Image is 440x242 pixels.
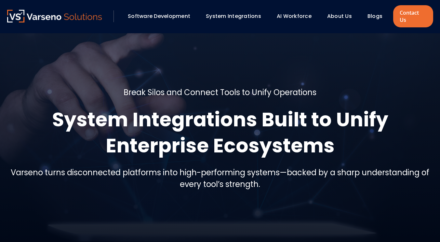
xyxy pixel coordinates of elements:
[393,5,433,27] a: Contact Us
[7,107,433,159] h1: System Integrations Built to Unify Enterprise Ecosystems
[327,12,352,20] a: About Us
[364,11,392,22] div: Blogs
[7,10,102,23] a: Varseno Solutions – Product Engineering & IT Services
[273,11,321,22] div: AI Workforce
[367,12,382,20] a: Blogs
[324,11,361,22] div: About Us
[203,11,270,22] div: System Integrations
[206,12,261,20] a: System Integrations
[128,12,190,20] a: Software Development
[124,87,316,98] h5: Break Silos and Connect Tools to Unify Operations
[7,10,102,22] img: Varseno Solutions – Product Engineering & IT Services
[7,167,433,190] h5: Varseno turns disconnected platforms into high-performing systems—backed by a sharp understanding...
[277,12,312,20] a: AI Workforce
[125,11,199,22] div: Software Development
